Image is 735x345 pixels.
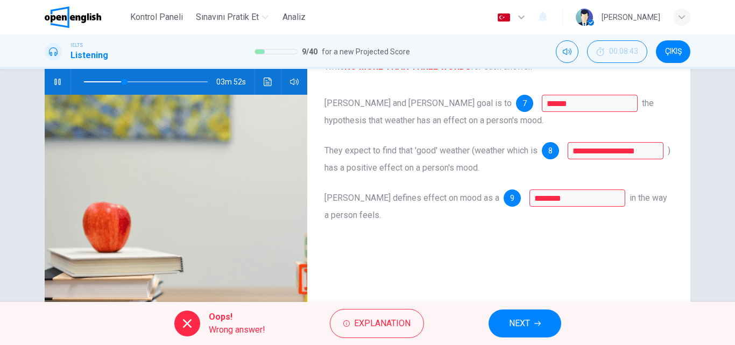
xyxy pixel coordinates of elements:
[216,69,255,95] span: 03m 52s
[542,95,638,112] input: investigate
[602,11,660,24] div: [PERSON_NAME]
[587,40,647,63] div: Hide
[45,6,101,28] img: OpenEnglish logo
[70,41,83,49] span: IELTS
[282,11,306,24] span: Analiz
[302,45,317,58] span: 9 / 40
[529,189,625,207] input: change
[330,309,424,338] button: Explanation
[354,316,411,331] span: Explanation
[509,316,530,331] span: NEXT
[497,13,511,22] img: tr
[656,40,690,63] button: ÇIKIŞ
[665,47,682,56] span: ÇIKIŞ
[568,142,663,159] input: sunny and warm; sunny & warm; warm and sunny; warm & sunny;
[45,6,126,28] a: OpenEnglish logo
[548,147,553,154] span: 8
[324,145,538,156] span: They expect to find that 'good' weather (weather which is
[522,100,527,107] span: 7
[126,8,187,27] button: Kontrol Paneli
[209,311,265,323] span: Oops!
[192,8,273,27] button: Sınavını Pratik Et
[510,194,514,202] span: 9
[322,45,410,58] span: for a new Projected Score
[324,98,512,108] span: [PERSON_NAME] and [PERSON_NAME] goal is to
[489,309,561,337] button: NEXT
[196,11,259,24] span: Sınavını Pratik Et
[209,323,265,336] span: Wrong answer!
[324,193,499,203] span: [PERSON_NAME] defines effect on mood as a
[609,47,638,56] span: 00:08:43
[130,11,183,24] span: Kontrol Paneli
[576,9,593,26] img: Profile picture
[277,8,312,27] button: Analiz
[259,69,277,95] button: Ses transkripsiyonunu görmek için tıklayın
[556,40,578,63] div: Mute
[587,40,647,63] button: 00:08:43
[70,49,108,62] h1: Listening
